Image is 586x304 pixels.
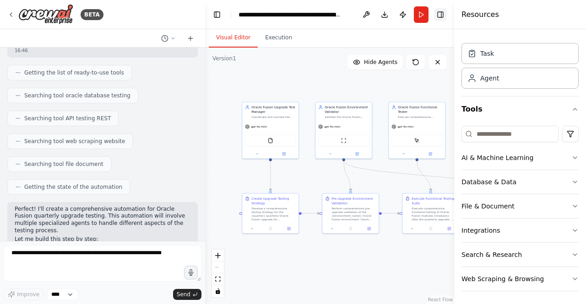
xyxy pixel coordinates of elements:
[24,183,122,191] span: Getting the state of the automation
[212,273,224,285] button: fit view
[325,115,369,119] div: Validate the Oracle Fusion environment health and readiness before and after the {quarter} quarte...
[212,250,224,297] div: React Flow controls
[402,193,459,234] div: Execute Functional Testing SuiteExecute comprehensive functional testing of Oracle Fusion modules...
[388,102,445,159] div: Oracle Fusion Functional TesterExecute comprehensive functional testing of Oracle Fusion modules ...
[24,115,111,122] span: Searching tool API testing REST
[461,96,579,122] button: Tools
[428,297,453,302] a: React Flow attribution
[434,8,447,21] button: Hide right sidebar
[258,28,299,48] button: Execution
[242,102,299,159] div: Oracle Fusion Upgrade Test ManagerCoordinate and oversee the complete Oracle Fusion quarterly upg...
[461,122,579,299] div: Tools
[268,138,273,144] img: FileReadTool
[271,151,297,157] button: Open in side panel
[251,197,296,206] div: Create Upgrade Testing Strategy
[347,55,403,69] button: Hide Agents
[418,151,444,157] button: Open in side panel
[212,285,224,297] button: toggle interactivity
[183,33,198,44] button: Start a new chat
[331,207,376,221] div: Perform comprehensive pre-upgrade validation of the {environment_name} Oracle Fusion environment....
[461,219,579,242] button: Integrations
[212,250,224,261] button: zoom in
[341,226,360,231] button: No output available
[173,289,201,300] button: Send
[441,226,457,231] button: Open in side panel
[177,291,190,298] span: Send
[398,115,442,119] div: Execute comprehensive functional testing of Oracle Fusion modules including {modules} to validate...
[17,291,39,298] span: Improve
[324,125,340,128] span: gpt-4o-mini
[342,161,353,191] g: Edge from b9b760b3-3692-42db-b045-8f882e079bd1 to f32de01a-4348-479d-8a65-ec1c4486fa26
[461,243,579,267] button: Search & Research
[251,115,296,119] div: Coordinate and oversee the complete Oracle Fusion quarterly upgrade testing process for {environm...
[461,267,579,291] button: Web Scraping & Browsing
[341,138,347,144] img: ScrapeWebsiteTool
[414,138,420,144] img: ScrapeElementFromWebsiteTool
[397,125,413,128] span: gpt-4o-mini
[398,105,442,114] div: Oracle Fusion Functional Tester
[421,226,440,231] button: No output available
[364,59,397,66] span: Hide Agents
[461,170,579,194] button: Database & Data
[209,28,258,48] button: Visual Editor
[461,226,500,235] div: Integrations
[325,105,369,114] div: Oracle Fusion Environment Validator
[461,194,579,218] button: File & Document
[251,125,267,128] span: gpt-4o-mini
[4,288,43,300] button: Improve
[461,202,515,211] div: File & Document
[412,207,456,221] div: Execute comprehensive functional testing of Oracle Fusion modules {modules} after the quarterly u...
[15,236,190,243] p: Let me build this step by step:
[461,153,533,162] div: AI & Machine Learning
[412,197,456,206] div: Execute Functional Testing Suite
[461,146,579,170] button: AI & Machine Learning
[315,102,372,159] div: Oracle Fusion Environment ValidatorValidate the Oracle Fusion environment health and readiness be...
[281,226,297,231] button: Open in side panel
[461,177,516,187] div: Database & Data
[24,69,124,76] span: Getting the list of ready-to-use tools
[461,274,544,283] div: Web Scraping & Browsing
[81,9,103,20] div: BETA
[322,193,379,234] div: Pre-Upgrade Environment ValidationPerform comprehensive pre-upgrade validation of the {environmen...
[382,211,400,216] g: Edge from f32de01a-4348-479d-8a65-ec1c4486fa26 to 70d3c46b-3a63-4b1c-bd70-155661ac8a46
[342,161,513,191] g: Edge from b9b760b3-3692-42db-b045-8f882e079bd1 to 6bcaa0ba-a25e-4b28-84e8-5065e158b8b0
[344,151,370,157] button: Open in side panel
[184,266,198,279] button: Click to speak your automation idea
[251,105,296,114] div: Oracle Fusion Upgrade Test Manager
[157,33,179,44] button: Switch to previous chat
[461,39,579,96] div: Crew
[18,4,73,25] img: Logo
[15,206,190,234] p: Perfect! I'll create a comprehensive automation for Oracle Fusion quarterly upgrade testing. This...
[251,207,296,221] div: Develop a comprehensive testing strategy for the {quarter} quarterly Oracle Fusion upgrade for {e...
[212,55,236,62] div: Version 1
[211,8,223,21] button: Hide left sidebar
[331,197,376,206] div: Pre-Upgrade Environment Validation
[239,10,342,19] nav: breadcrumb
[15,47,190,54] div: 16:46
[24,160,103,168] span: Searching tool file document
[302,211,320,216] g: Edge from 8304a796-e795-4dca-b879-7fa24e6aa8a3 to f32de01a-4348-479d-8a65-ec1c4486fa26
[361,226,377,231] button: Open in side panel
[24,92,130,99] span: Searching tool oracle database testing
[480,49,494,58] div: Task
[480,74,499,83] div: Agent
[268,161,273,191] g: Edge from 709037e4-8375-4557-b45b-7336511fb000 to 8304a796-e795-4dca-b879-7fa24e6aa8a3
[261,226,280,231] button: No output available
[24,138,125,145] span: Searching tool web scraping website
[461,250,522,259] div: Search & Research
[242,193,299,234] div: Create Upgrade Testing StrategyDevelop a comprehensive testing strategy for the {quarter} quarter...
[461,9,499,20] h4: Resources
